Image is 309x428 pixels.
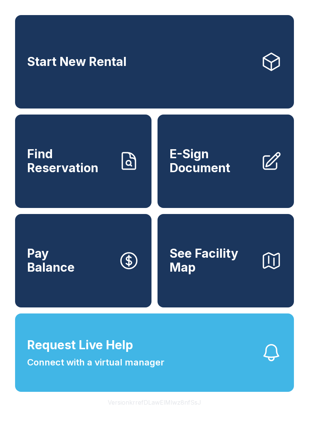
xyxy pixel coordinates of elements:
a: Find Reservation [15,115,151,208]
span: Find Reservation [27,147,112,175]
span: Connect with a virtual manager [27,356,164,369]
button: Request Live HelpConnect with a virtual manager [15,313,294,392]
span: Start New Rental [27,55,127,69]
button: See Facility Map [158,214,294,307]
button: VersionkrrefDLawElMlwz8nfSsJ [102,392,207,413]
span: E-Sign Document [170,147,255,175]
button: PayBalance [15,214,151,307]
span: Pay Balance [27,247,75,274]
a: E-Sign Document [158,115,294,208]
a: Start New Rental [15,15,294,109]
span: See Facility Map [170,247,255,274]
span: Request Live Help [27,336,133,354]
